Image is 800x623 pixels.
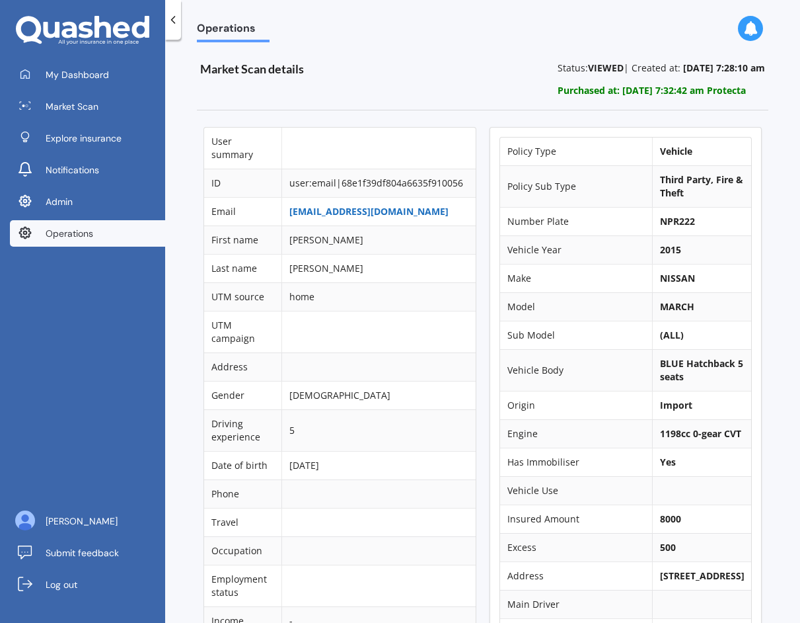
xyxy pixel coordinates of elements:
[15,511,35,530] img: ALV-UjU6YHOUIM1AGx_4vxbOkaOq-1eqc8a3URkVIJkc_iWYmQ98kTe7fc9QMVOBV43MoXmOPfWPN7JjnmUwLuIGKVePaQgPQ...
[500,165,653,207] td: Policy Sub Type
[204,479,281,508] td: Phone
[10,188,165,215] a: Admin
[46,515,118,528] span: [PERSON_NAME]
[683,62,765,74] b: [DATE] 7:28:10 am
[46,195,73,208] span: Admin
[500,476,653,505] td: Vehicle Use
[204,311,281,353] td: UTM campaign
[660,357,743,383] b: BLUE Hatchback 5 seats
[281,254,476,282] td: [PERSON_NAME]
[204,254,281,282] td: Last name
[10,93,165,120] a: Market Scan
[281,451,476,479] td: [DATE]
[500,561,653,590] td: Address
[500,264,653,292] td: Make
[46,227,93,240] span: Operations
[10,62,165,88] a: My Dashboard
[500,349,653,391] td: Vehicle Body
[660,513,681,525] b: 8000
[10,125,165,151] a: Explore insurance
[660,145,692,157] b: Vehicle
[46,132,122,145] span: Explore insurance
[660,300,694,313] b: MARCH
[46,68,109,81] span: My Dashboard
[281,409,476,451] td: 5
[500,292,653,321] td: Model
[660,456,676,468] b: Yes
[197,22,270,40] span: Operations
[660,569,745,582] b: [STREET_ADDRESS]
[10,540,165,566] a: Submit feedback
[660,329,684,341] b: (ALL)
[281,169,476,197] td: user:email|68e1f39df804a6635f910056
[558,62,765,75] p: Status: | Created at:
[204,128,281,169] td: User summary
[200,62,427,77] h3: Market Scan details
[500,448,653,476] td: Has Immobiliser
[204,197,281,226] td: Email
[588,62,624,74] b: VIEWED
[281,381,476,409] td: [DEMOGRAPHIC_DATA]
[500,321,653,349] td: Sub Model
[204,381,281,409] td: Gender
[500,391,653,419] td: Origin
[289,205,449,218] a: [EMAIL_ADDRESS][DOMAIN_NAME]
[46,100,98,113] span: Market Scan
[500,235,653,264] td: Vehicle Year
[660,272,695,284] b: NISSAN
[500,138,653,165] td: Policy Type
[660,399,692,411] b: Import
[500,533,653,561] td: Excess
[500,505,653,533] td: Insured Amount
[10,571,165,598] a: Log out
[660,427,741,440] b: 1198cc 0-gear CVT
[204,169,281,197] td: ID
[204,226,281,254] td: First name
[46,578,77,591] span: Log out
[281,282,476,311] td: home
[204,409,281,451] td: Driving experience
[204,536,281,565] td: Occupation
[660,215,695,228] b: NPR222
[660,243,681,256] b: 2015
[500,419,653,448] td: Engine
[10,220,165,247] a: Operations
[204,565,281,606] td: Employment status
[10,508,165,534] a: [PERSON_NAME]
[500,590,653,618] td: Main Driver
[204,353,281,381] td: Address
[660,173,743,199] b: Third Party, Fire & Theft
[204,282,281,311] td: UTM source
[500,207,653,235] td: Number Plate
[558,84,746,97] b: Purchased at: [DATE] 7:32:42 am Protecta
[204,508,281,536] td: Travel
[46,163,99,177] span: Notifications
[46,546,119,560] span: Submit feedback
[204,451,281,479] td: Date of birth
[10,157,165,183] a: Notifications
[660,541,676,554] b: 500
[281,226,476,254] td: [PERSON_NAME]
